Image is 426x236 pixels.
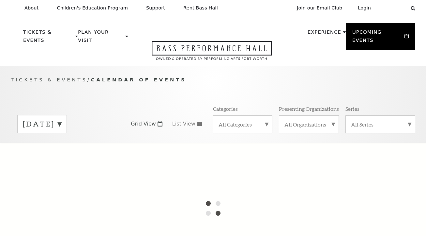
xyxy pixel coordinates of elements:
select: Select: [381,5,404,11]
p: Presenting Organizations [279,105,339,112]
p: Rent Bass Hall [183,5,218,11]
label: All Series [351,121,410,128]
span: List View [172,120,195,127]
p: / [11,76,415,84]
span: Calendar of Events [91,77,187,82]
p: Upcoming Events [352,28,403,48]
p: About [24,5,38,11]
p: Children's Education Program [57,5,128,11]
p: Series [345,105,359,112]
label: All Categories [219,121,267,128]
p: Tickets & Events [23,28,74,48]
label: [DATE] [23,119,61,129]
label: All Organizations [284,121,333,128]
p: Plan Your Visit [78,28,124,48]
span: Grid View [131,120,156,127]
span: Tickets & Events [11,77,87,82]
p: Categories [213,105,238,112]
p: Experience [308,28,341,40]
p: Support [146,5,165,11]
